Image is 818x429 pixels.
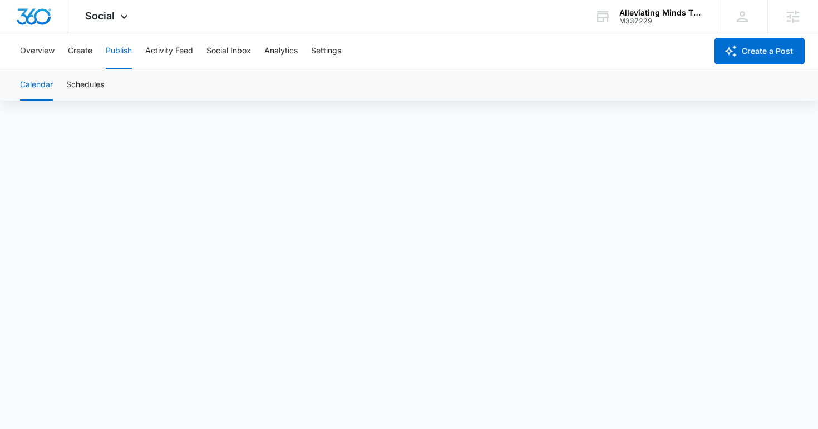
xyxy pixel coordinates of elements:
button: Create [68,33,92,69]
button: Analytics [264,33,298,69]
span: Social [85,10,115,22]
button: Publish [106,33,132,69]
button: Social Inbox [206,33,251,69]
button: Overview [20,33,55,69]
button: Settings [311,33,341,69]
button: Create a Post [714,38,805,64]
button: Schedules [66,69,104,101]
button: Calendar [20,69,53,101]
div: account name [619,8,701,17]
div: account id [619,17,701,25]
button: Activity Feed [145,33,193,69]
